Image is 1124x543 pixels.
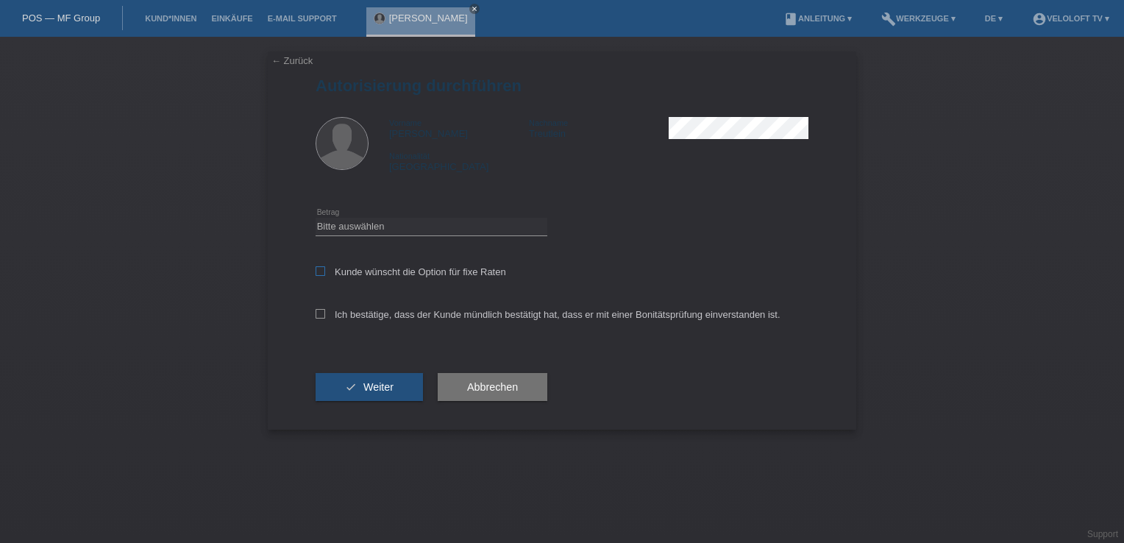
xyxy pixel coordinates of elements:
span: Nachname [529,118,568,127]
i: account_circle [1032,12,1047,26]
a: [PERSON_NAME] [389,13,468,24]
a: Einkäufe [204,14,260,23]
i: build [881,12,896,26]
a: Kund*innen [138,14,204,23]
i: book [783,12,798,26]
label: Kunde wünscht die Option für fixe Raten [316,266,506,277]
a: buildWerkzeuge ▾ [874,14,963,23]
div: [GEOGRAPHIC_DATA] [389,150,529,172]
i: close [471,5,478,13]
div: Treutlein [529,117,669,139]
a: DE ▾ [978,14,1010,23]
a: close [469,4,480,14]
span: Nationalität [389,152,430,160]
a: POS — MF Group [22,13,100,24]
span: Vorname [389,118,421,127]
div: [PERSON_NAME] [389,117,529,139]
a: bookAnleitung ▾ [776,14,859,23]
span: Abbrechen [467,381,518,393]
button: check Weiter [316,373,423,401]
i: check [345,381,357,393]
h1: Autorisierung durchführen [316,77,808,95]
a: E-Mail Support [260,14,344,23]
a: Support [1087,529,1118,539]
label: Ich bestätige, dass der Kunde mündlich bestätigt hat, dass er mit einer Bonitätsprüfung einversta... [316,309,780,320]
span: Weiter [363,381,394,393]
button: Abbrechen [438,373,547,401]
a: ← Zurück [271,55,313,66]
a: account_circleVeloLoft TV ▾ [1025,14,1117,23]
